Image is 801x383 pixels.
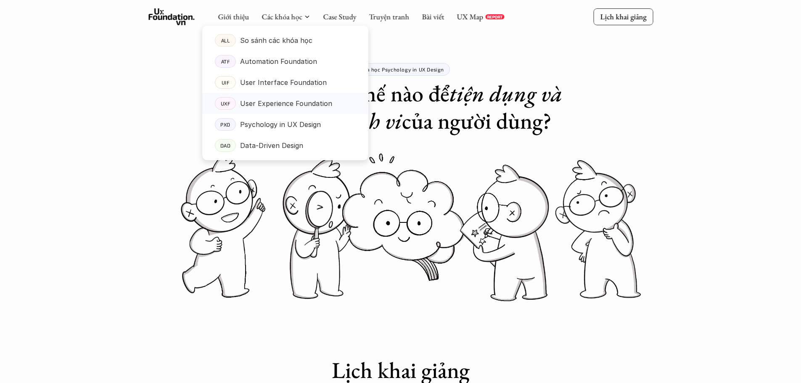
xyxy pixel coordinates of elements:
a: ALLSo sánh các khóa học [202,30,368,51]
a: DADData-Driven Design [202,135,368,156]
p: User Interface Foundation [240,76,327,89]
p: Automation Foundation [240,55,317,68]
h1: Nên thiết kế thế nào để của người dùng? [233,80,569,135]
a: Bài viết [422,12,444,21]
p: DAD [220,143,230,148]
p: UXF [220,100,230,106]
p: PXD [220,122,230,127]
a: PXDPsychology in UX Design [202,114,368,135]
p: REPORT [487,14,502,19]
p: Khóa học Psychology in UX Design [357,66,444,72]
p: Lịch khai giảng [600,12,646,21]
p: User Experience Foundation [240,97,332,110]
a: Lịch khai giảng [593,8,653,25]
a: UXFUser Experience Foundation [202,93,368,114]
a: REPORT [485,14,504,19]
p: Data-Driven Design [240,139,303,152]
p: Psychology in UX Design [240,118,321,131]
a: Truyện tranh [369,12,409,21]
a: Case Study [323,12,356,21]
a: Giới thiệu [218,12,249,21]
p: UIF [221,79,229,85]
a: ATFAutomation Foundation [202,51,368,72]
p: ALL [221,37,230,43]
a: UIFUser Interface Foundation [202,72,368,93]
p: ATF [221,58,230,64]
p: So sánh các khóa học [240,34,312,47]
a: Các khóa học [262,12,302,21]
a: UX Map [457,12,483,21]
